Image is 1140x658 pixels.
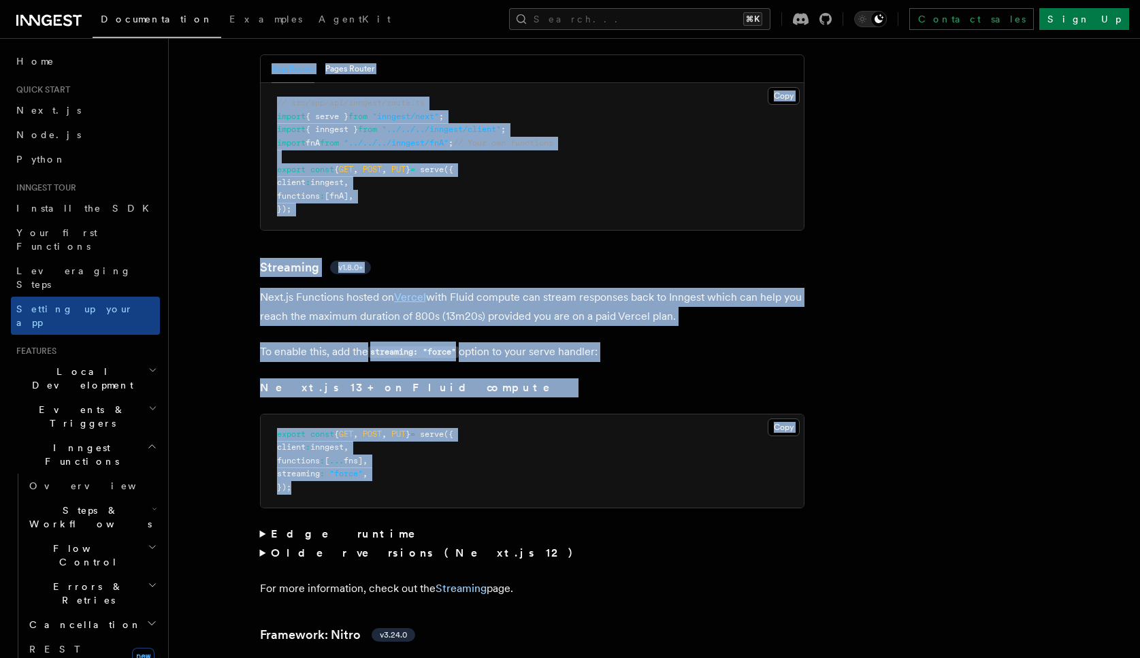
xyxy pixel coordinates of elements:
span: serve [420,165,444,174]
span: , [344,442,348,452]
button: Errors & Retries [24,574,160,612]
span: Events & Triggers [11,403,148,430]
span: Node.js [16,129,81,140]
span: inngest [310,442,344,452]
button: Events & Triggers [11,397,160,435]
span: , [382,429,387,439]
a: Framework: Nitrov3.24.0 [260,625,415,644]
span: v1.8.0+ [338,262,363,273]
span: , [353,429,358,439]
button: Steps & Workflows [24,498,160,536]
a: Install the SDK [11,196,160,220]
span: [ [325,456,329,465]
span: Local Development [11,365,148,392]
span: { inngest } [306,125,358,134]
span: Python [16,154,66,165]
span: client [277,178,306,187]
span: Cancellation [24,618,142,631]
span: } [406,429,410,439]
span: from [348,112,368,121]
strong: Next.js 13+ on Fluid compute [260,381,569,394]
button: Pages Router [325,55,374,83]
span: functions [277,456,320,465]
kbd: ⌘K [743,12,762,26]
a: Streaming [436,582,487,595]
span: "inngest/next" [372,112,439,121]
button: Cancellation [24,612,160,637]
span: : [320,191,325,201]
span: export [277,429,306,439]
span: inngest [310,178,344,187]
span: Flow Control [24,542,148,569]
span: fns] [344,456,363,465]
a: AgentKit [310,4,399,37]
span: const [310,165,334,174]
button: Local Development [11,359,160,397]
span: , [382,165,387,174]
span: from [358,125,377,134]
span: { [334,429,339,439]
span: PUT [391,165,406,174]
span: GET [339,429,353,439]
span: , [353,165,358,174]
span: Features [11,346,56,357]
span: from [320,138,339,148]
span: , [363,469,368,478]
a: Documentation [93,4,221,38]
code: streaming: "force" [368,346,459,358]
p: Next.js Functions hosted on with Fluid compute can stream responses back to Inngest which can hel... [260,288,804,326]
span: client [277,442,306,452]
a: Contact sales [909,8,1034,30]
a: Node.js [11,122,160,147]
span: , [344,178,348,187]
span: fnA [306,138,320,148]
span: Errors & Retries [24,580,148,607]
span: Your first Functions [16,227,97,252]
button: Inngest Functions [11,435,160,474]
p: For more information, check out the page. [260,579,804,598]
span: , [348,191,353,201]
span: }); [277,204,291,214]
span: ... [329,456,344,465]
span: // src/app/api/inngest/route.ts [277,98,425,108]
span: serve [420,429,444,439]
span: GET [339,165,353,174]
span: Overview [29,480,169,491]
strong: Older versions (Next.js 12) [271,546,580,559]
span: , [363,456,368,465]
span: import [277,112,306,121]
button: Search...⌘K [509,8,770,30]
a: Overview [24,474,160,498]
span: } [406,165,410,174]
summary: Edge runtime [260,525,804,544]
button: Copy [768,87,800,105]
a: Your first Functions [11,220,160,259]
span: : [320,469,325,478]
button: Toggle dark mode [854,11,887,27]
span: : [320,456,325,465]
strong: Edge runtime [271,527,434,540]
span: Documentation [101,14,213,24]
span: streaming [277,469,320,478]
a: Leveraging Steps [11,259,160,297]
span: { [334,165,339,174]
span: v3.24.0 [380,629,407,640]
span: : [306,178,310,187]
span: POST [363,429,382,439]
span: : [306,442,310,452]
span: ; [449,138,453,148]
span: { serve } [306,112,348,121]
span: ({ [444,165,453,174]
span: PUT [391,429,406,439]
span: import [277,138,306,148]
a: Next.js [11,98,160,122]
span: Next.js [16,105,81,116]
span: "../../../inngest/client" [382,125,501,134]
a: Python [11,147,160,171]
a: Setting up your app [11,297,160,335]
span: = [410,165,415,174]
button: Copy [768,418,800,436]
span: Steps & Workflows [24,504,152,531]
span: Examples [229,14,302,24]
span: "force" [329,469,363,478]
